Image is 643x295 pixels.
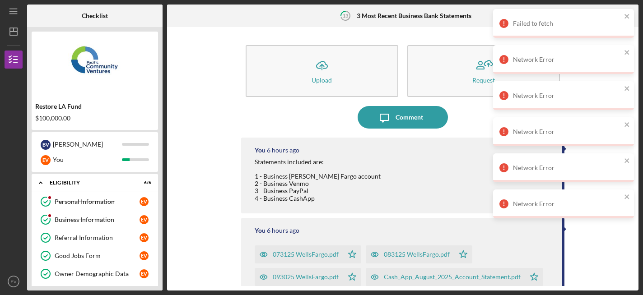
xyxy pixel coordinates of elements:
[366,245,472,263] button: 083125 WellsFargo.pdf
[140,269,149,278] div: E V
[513,92,621,99] div: Network Error
[624,121,630,129] button: close
[513,20,621,27] div: Failed to fetch
[140,197,149,206] div: E V
[11,279,17,284] text: EV
[50,180,129,185] div: Eligibility
[624,193,630,202] button: close
[53,152,122,167] div: You
[624,49,630,57] button: close
[624,13,630,21] button: close
[624,85,630,93] button: close
[36,265,154,283] a: Owner Demographic DataEV
[55,234,140,241] div: Referral Information
[357,12,471,19] b: 3 Most Recent Business Bank Statements
[41,140,51,150] div: B V
[267,147,299,154] time: 2025-10-15 04:02
[513,128,621,135] div: Network Error
[140,215,149,224] div: E V
[55,198,140,205] div: Personal Information
[246,45,398,97] button: Upload
[140,251,149,260] div: E V
[135,180,151,185] div: 6 / 6
[407,45,560,97] button: Request
[55,216,140,223] div: Business Information
[472,77,495,83] div: Request
[255,147,266,154] div: You
[55,252,140,259] div: Good Jobs Form
[513,56,621,63] div: Network Error
[35,115,154,122] div: $100,000.00
[36,229,154,247] a: Referral InformationEV
[343,13,348,18] tspan: 13
[35,103,154,110] div: Restore LA Fund
[513,200,621,207] div: Network Error
[32,36,158,90] img: Product logo
[55,270,140,277] div: Owner Demographic Data
[36,193,154,211] a: Personal InformationEV
[273,273,339,281] div: 093025 WellsFargo.pdf
[5,272,23,290] button: EV
[255,227,266,234] div: You
[396,106,423,129] div: Comment
[358,106,448,129] button: Comment
[82,12,108,19] b: Checklist
[366,268,543,286] button: Cash_App_August_2025_Account_Statement.pdf
[255,158,381,202] div: Statements included are: 1 - Business [PERSON_NAME] Fargo account 2 - Business Venmo 3 - Business...
[41,155,51,165] div: E V
[36,211,154,229] a: Business InformationEV
[624,157,630,166] button: close
[267,227,299,234] time: 2025-10-15 04:01
[255,268,361,286] button: 093025 WellsFargo.pdf
[384,251,450,258] div: 083125 WellsFargo.pdf
[140,233,149,242] div: E V
[36,247,154,265] a: Good Jobs FormEV
[53,137,122,152] div: [PERSON_NAME]
[384,273,521,281] div: Cash_App_August_2025_Account_Statement.pdf
[513,164,621,171] div: Network Error
[273,251,339,258] div: 073125 WellsFargo.pdf
[312,77,332,83] div: Upload
[255,245,361,263] button: 073125 WellsFargo.pdf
